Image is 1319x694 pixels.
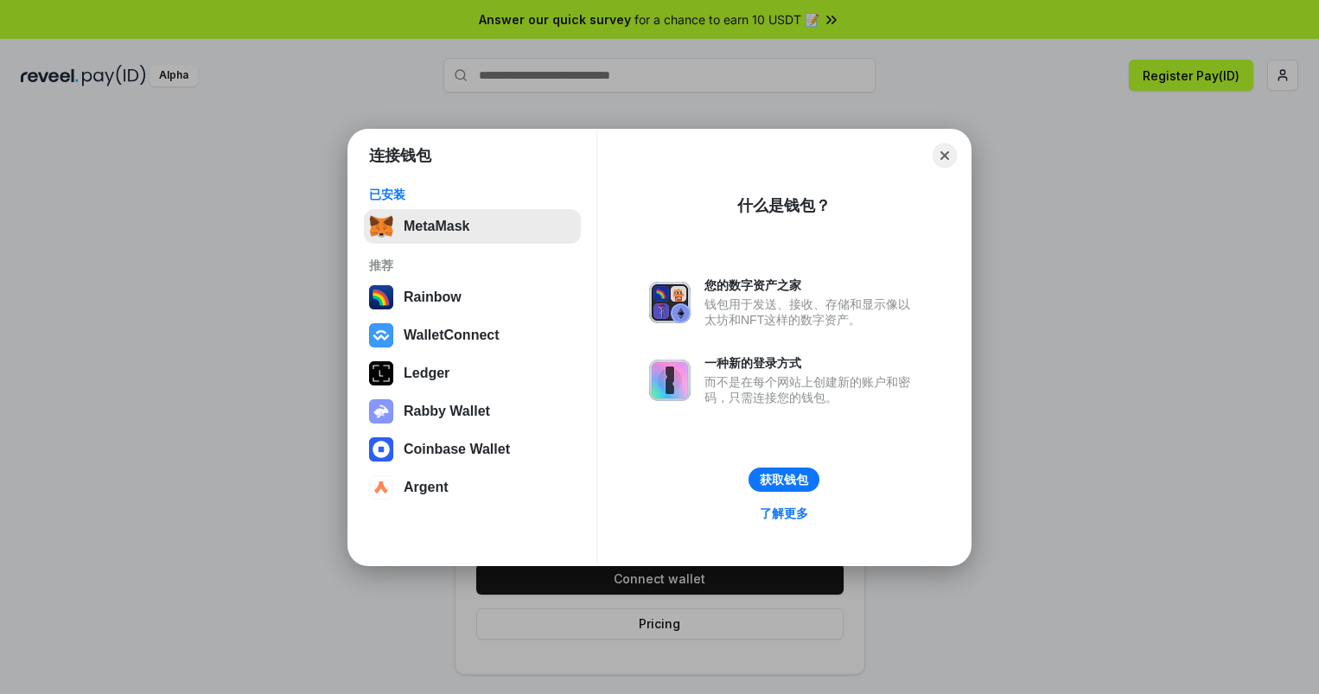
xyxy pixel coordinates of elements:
img: svg+xml,%3Csvg%20xmlns%3D%22http%3A%2F%2Fwww.w3.org%2F2000%2Fsvg%22%20fill%3D%22none%22%20viewBox... [649,360,691,401]
img: svg+xml,%3Csvg%20width%3D%2228%22%20height%3D%2228%22%20viewBox%3D%220%200%2028%2028%22%20fill%3D... [369,323,393,347]
div: 您的数字资产之家 [704,277,919,293]
div: 了解更多 [760,506,808,521]
div: 获取钱包 [760,472,808,487]
div: 而不是在每个网站上创建新的账户和密码，只需连接您的钱包。 [704,374,919,405]
a: 了解更多 [749,502,819,525]
button: Coinbase Wallet [364,432,581,467]
div: Ledger [404,366,449,381]
div: 钱包用于发送、接收、存储和显示像以太坊和NFT这样的数字资产。 [704,296,919,328]
button: Argent [364,470,581,505]
div: Argent [404,480,449,495]
button: Rabby Wallet [364,394,581,429]
img: svg+xml,%3Csvg%20xmlns%3D%22http%3A%2F%2Fwww.w3.org%2F2000%2Fsvg%22%20width%3D%2228%22%20height%3... [369,361,393,385]
button: MetaMask [364,209,581,244]
button: Rainbow [364,280,581,315]
div: MetaMask [404,219,469,234]
img: svg+xml,%3Csvg%20xmlns%3D%22http%3A%2F%2Fwww.w3.org%2F2000%2Fsvg%22%20fill%3D%22none%22%20viewBox... [649,282,691,323]
div: WalletConnect [404,328,500,343]
h1: 连接钱包 [369,145,431,166]
button: Ledger [364,356,581,391]
div: 什么是钱包？ [737,195,831,216]
div: 已安装 [369,187,576,202]
img: svg+xml,%3Csvg%20width%3D%2228%22%20height%3D%2228%22%20viewBox%3D%220%200%2028%2028%22%20fill%3D... [369,437,393,462]
button: Close [933,143,957,168]
div: Rabby Wallet [404,404,490,419]
img: svg+xml,%3Csvg%20xmlns%3D%22http%3A%2F%2Fwww.w3.org%2F2000%2Fsvg%22%20fill%3D%22none%22%20viewBox... [369,399,393,423]
div: Rainbow [404,290,462,305]
button: 获取钱包 [749,468,819,492]
button: WalletConnect [364,318,581,353]
img: svg+xml,%3Csvg%20fill%3D%22none%22%20height%3D%2233%22%20viewBox%3D%220%200%2035%2033%22%20width%... [369,214,393,239]
div: 一种新的登录方式 [704,355,919,371]
div: 推荐 [369,258,576,273]
img: svg+xml,%3Csvg%20width%3D%2228%22%20height%3D%2228%22%20viewBox%3D%220%200%2028%2028%22%20fill%3D... [369,475,393,500]
div: Coinbase Wallet [404,442,510,457]
img: svg+xml,%3Csvg%20width%3D%22120%22%20height%3D%22120%22%20viewBox%3D%220%200%20120%20120%22%20fil... [369,285,393,309]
